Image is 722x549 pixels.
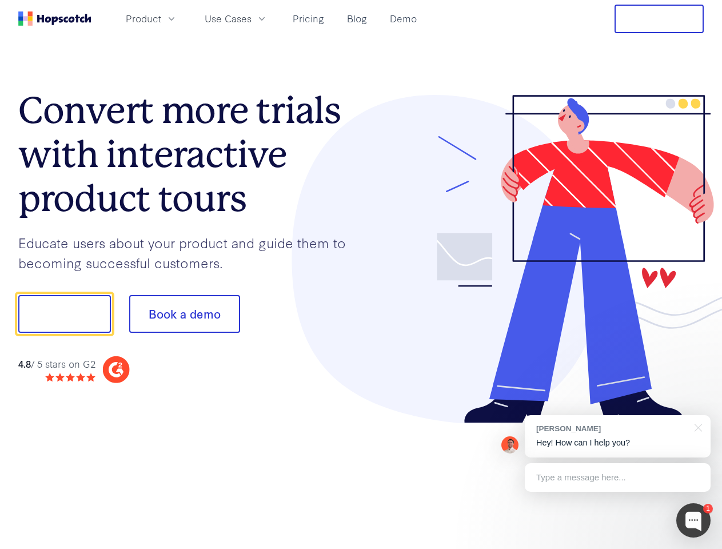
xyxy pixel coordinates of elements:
p: Hey! How can I help you? [536,437,699,449]
button: Product [119,9,184,28]
button: Show me! [18,295,111,333]
a: Blog [342,9,372,28]
div: 1 [703,504,713,514]
span: Use Cases [205,11,252,26]
h1: Convert more trials with interactive product tours [18,89,361,220]
button: Use Cases [198,9,274,28]
p: Educate users about your product and guide them to becoming successful customers. [18,233,361,272]
div: Type a message here... [525,463,711,492]
button: Book a demo [129,295,240,333]
a: Pricing [288,9,329,28]
strong: 4.8 [18,357,31,370]
div: [PERSON_NAME] [536,423,688,434]
img: Mark Spera [501,436,518,453]
span: Product [126,11,161,26]
a: Demo [385,9,421,28]
button: Free Trial [615,5,704,33]
div: / 5 stars on G2 [18,357,95,371]
a: Home [18,11,91,26]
